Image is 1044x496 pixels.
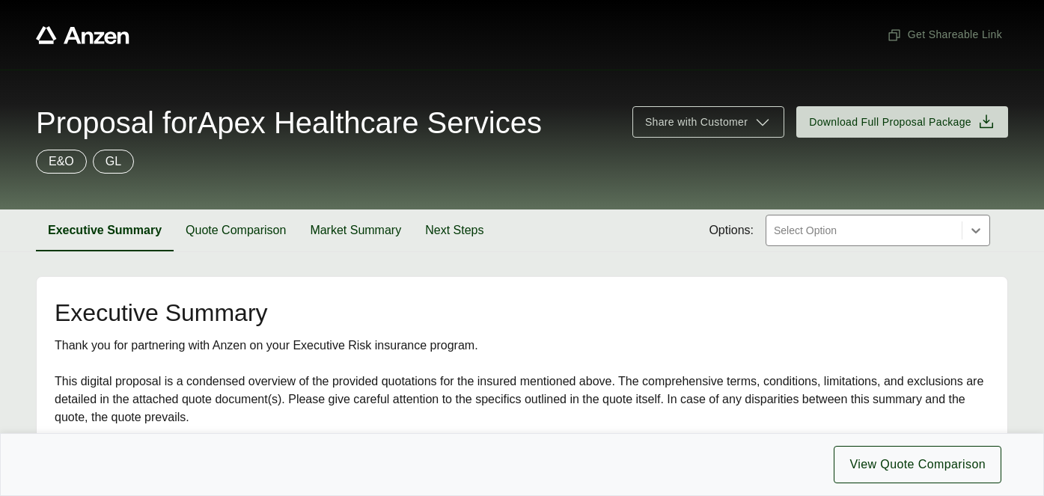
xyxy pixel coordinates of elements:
[645,114,748,130] span: Share with Customer
[36,108,542,138] span: Proposal for Apex Healthcare Services
[632,106,784,138] button: Share with Customer
[55,301,989,325] h2: Executive Summary
[174,209,298,251] button: Quote Comparison
[849,456,986,474] span: View Quote Comparison
[709,221,754,239] span: Options:
[298,209,413,251] button: Market Summary
[55,337,989,426] div: Thank you for partnering with Anzen on your Executive Risk insurance program. This digital propos...
[413,209,495,251] button: Next Steps
[106,153,121,171] p: GL
[881,21,1008,49] button: Get Shareable Link
[887,27,1002,43] span: Get Shareable Link
[796,106,1008,138] button: Download Full Proposal Package
[49,153,74,171] p: E&O
[834,446,1001,483] button: View Quote Comparison
[36,209,174,251] button: Executive Summary
[809,114,971,130] span: Download Full Proposal Package
[36,26,129,44] a: Anzen website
